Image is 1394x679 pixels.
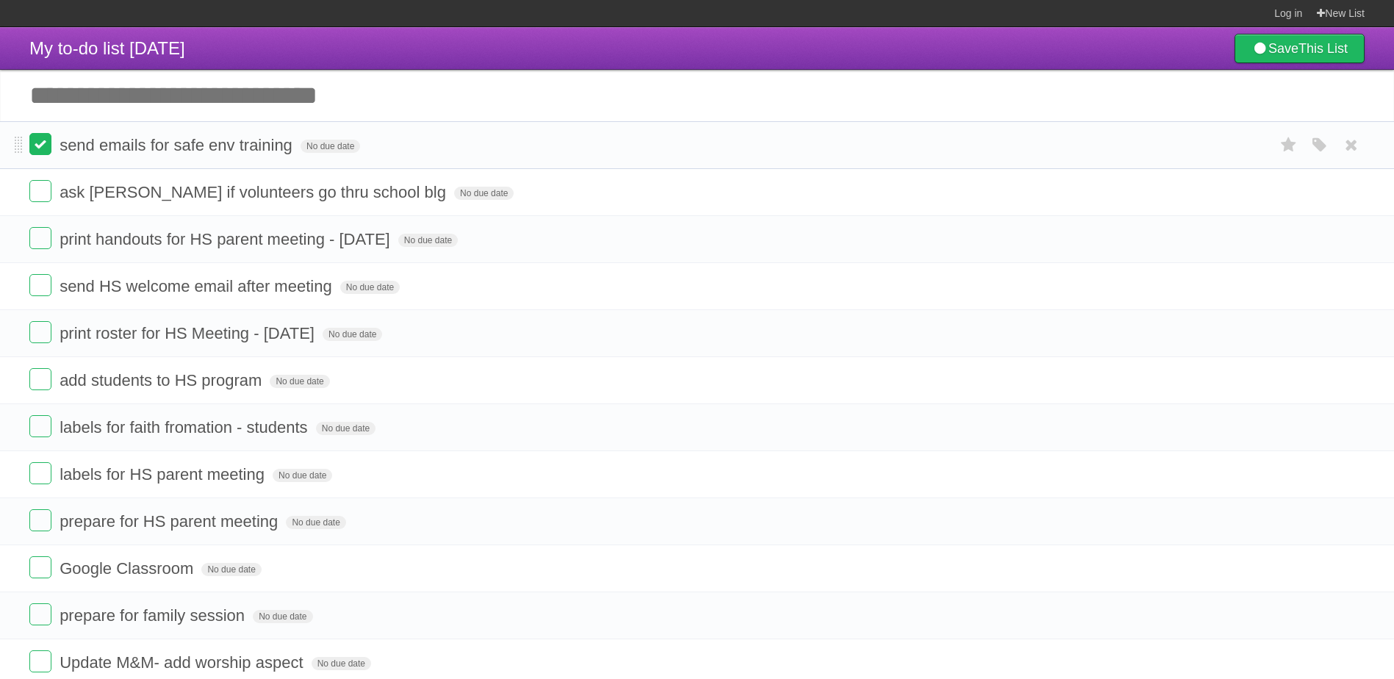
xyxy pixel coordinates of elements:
span: ask [PERSON_NAME] if volunteers go thru school blg [60,183,450,201]
span: Google Classroom [60,559,197,578]
span: No due date [253,610,312,623]
span: No due date [301,140,360,153]
span: add students to HS program [60,371,265,389]
label: Done [29,462,51,484]
label: Done [29,415,51,437]
b: This List [1298,41,1348,56]
span: print handouts for HS parent meeting - [DATE] [60,230,394,248]
span: No due date [273,469,332,482]
label: Done [29,274,51,296]
label: Done [29,650,51,672]
span: No due date [316,422,376,435]
span: prepare for HS parent meeting [60,512,281,531]
span: No due date [286,516,345,529]
span: prepare for family session [60,606,248,625]
label: Done [29,509,51,531]
span: No due date [323,328,382,341]
label: Done [29,133,51,155]
label: Done [29,321,51,343]
span: Update M&M- add worship aspect [60,653,306,672]
span: No due date [270,375,329,388]
label: Done [29,603,51,625]
label: Done [29,368,51,390]
label: Done [29,227,51,249]
span: No due date [340,281,400,294]
span: No due date [398,234,458,247]
span: print roster for HS Meeting - [DATE] [60,324,318,342]
span: labels for HS parent meeting [60,465,268,484]
label: Done [29,556,51,578]
span: labels for faith fromation - students [60,418,312,436]
span: send emails for safe env training [60,136,296,154]
span: No due date [312,657,371,670]
label: Star task [1275,133,1303,157]
span: No due date [201,563,261,576]
a: SaveThis List [1235,34,1365,63]
label: Done [29,180,51,202]
span: send HS welcome email after meeting [60,277,336,295]
span: No due date [454,187,514,200]
span: My to-do list [DATE] [29,38,185,58]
